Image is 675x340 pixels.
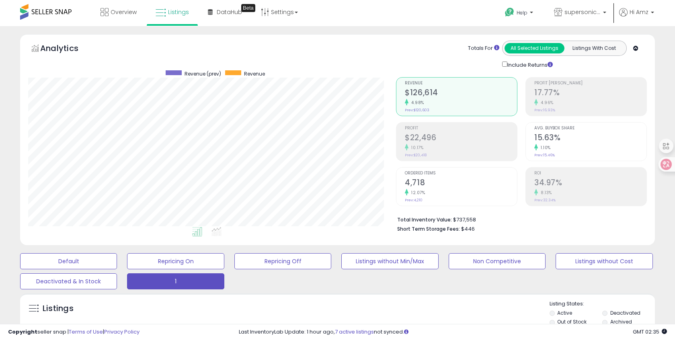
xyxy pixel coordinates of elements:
[564,43,624,53] button: Listings With Cost
[408,100,424,106] small: 4.98%
[335,328,374,336] a: 7 active listings
[217,8,242,16] span: DataHub
[534,133,646,144] h2: 15.63%
[538,190,552,196] small: 8.13%
[538,145,551,151] small: 1.10%
[405,198,423,203] small: Prev: 4,210
[185,70,221,77] span: Revenue (prev)
[556,253,652,269] button: Listings without Cost
[534,81,646,86] span: Profit [PERSON_NAME]
[633,328,667,336] span: 2025-09-18 02:35 GMT
[619,8,654,26] a: Hi Amz
[127,253,224,269] button: Repricing On
[538,100,554,106] small: 4.96%
[505,43,564,53] button: All Selected Listings
[517,9,527,16] span: Help
[20,273,117,289] button: Deactivated & In Stock
[244,70,265,77] span: Revenue
[405,88,517,99] h2: $126,614
[630,8,648,16] span: Hi Amz
[405,81,517,86] span: Revenue
[610,309,640,316] label: Deactivated
[408,190,425,196] small: 12.07%
[111,8,137,16] span: Overview
[405,108,429,113] small: Prev: $120,603
[534,178,646,189] h2: 34.97%
[499,1,541,26] a: Help
[534,153,555,158] small: Prev: 15.46%
[43,303,74,314] h5: Listings
[405,153,427,158] small: Prev: $20,418
[550,300,655,308] p: Listing States:
[468,45,499,52] div: Totals For
[405,126,517,131] span: Profit
[534,198,556,203] small: Prev: 32.34%
[104,328,140,336] a: Privacy Policy
[397,225,460,232] b: Short Term Storage Fees:
[397,216,452,223] b: Total Inventory Value:
[8,328,37,336] strong: Copyright
[534,88,646,99] h2: 17.77%
[397,214,641,224] li: $737,558
[534,171,646,176] span: ROI
[341,253,438,269] button: Listings without Min/Max
[449,253,546,269] button: Non Competitive
[496,60,562,69] div: Include Returns
[461,225,475,233] span: $446
[534,126,646,131] span: Avg. Buybox Share
[405,133,517,144] h2: $22,496
[168,8,189,16] span: Listings
[127,273,224,289] button: 1
[239,328,667,336] div: Last InventoryLab Update: 1 hour ago, not synced.
[20,253,117,269] button: Default
[40,43,94,56] h5: Analytics
[534,108,555,113] small: Prev: 16.93%
[505,7,515,17] i: Get Help
[241,4,255,12] div: Tooltip anchor
[405,171,517,176] span: Ordered Items
[564,8,601,16] span: supersonic supply
[408,145,423,151] small: 10.17%
[557,309,572,316] label: Active
[8,328,140,336] div: seller snap | |
[69,328,103,336] a: Terms of Use
[405,178,517,189] h2: 4,718
[234,253,331,269] button: Repricing Off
